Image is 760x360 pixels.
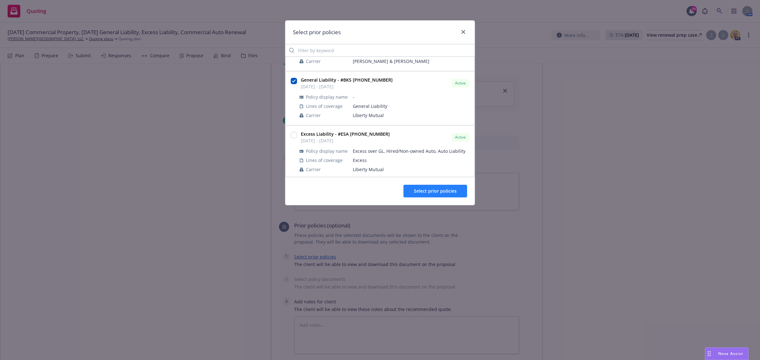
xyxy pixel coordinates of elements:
span: Nova Assist [718,351,743,356]
span: Carrier [306,166,321,173]
span: Lines of coverage [306,103,343,109]
span: General Liability [353,103,469,109]
span: [DATE] - [DATE] [301,83,393,90]
span: Policy display name [306,94,348,100]
strong: General Liability - #BKS [PHONE_NUMBER] [301,77,393,83]
span: Carrier [306,58,321,65]
span: Liberty Mutual [353,166,469,173]
span: Excess [353,157,469,164]
button: Select prior policies [403,185,467,197]
span: - [353,94,469,100]
span: [DATE] - [DATE] [301,137,390,144]
span: [PERSON_NAME] & [PERSON_NAME] [353,58,469,65]
div: Drag to move [705,348,713,360]
span: Excess over GL, Hired/Non-owned Auto, Auto Liability [353,148,469,154]
span: Active [454,80,467,86]
span: Policy display name [306,148,348,154]
span: Lines of coverage [306,157,343,164]
h1: Select prior policies [293,28,341,36]
input: Filter by keyword [285,44,475,57]
span: Liberty Mutual [353,112,469,119]
strong: Excess Liability - #ESA [PHONE_NUMBER] [301,131,390,137]
button: Nova Assist [705,347,749,360]
span: Active [454,134,467,140]
span: Carrier [306,112,321,119]
span: Select prior policies [414,188,457,194]
a: close [459,28,467,36]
